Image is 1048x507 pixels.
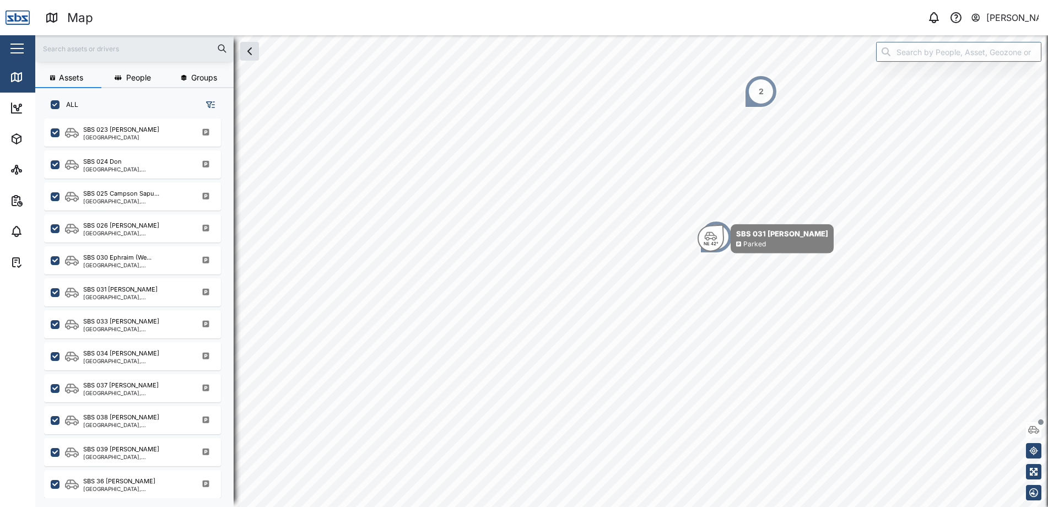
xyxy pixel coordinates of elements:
div: Reports [29,195,66,207]
div: SBS 033 [PERSON_NAME] [83,317,159,326]
div: [GEOGRAPHIC_DATA] [83,134,159,140]
div: SBS 034 [PERSON_NAME] [83,349,159,358]
div: SBS 025 Campson Sapu... [83,189,159,198]
span: Assets [59,74,83,82]
div: 2 [759,85,764,98]
div: [GEOGRAPHIC_DATA], [GEOGRAPHIC_DATA] [83,166,188,172]
div: SBS 023 [PERSON_NAME] [83,125,159,134]
div: Alarms [29,225,63,238]
div: SBS 024 Don [83,157,122,166]
div: SBS 030 Ephraim (We... [83,253,152,262]
div: Map marker [744,75,777,108]
div: Map marker [700,220,733,253]
div: [GEOGRAPHIC_DATA], [GEOGRAPHIC_DATA] [83,358,188,364]
div: Map [67,8,93,28]
img: Main Logo [6,6,30,30]
input: Search by People, Asset, Geozone or Place [876,42,1041,62]
div: grid [44,118,233,498]
div: SBS 038 [PERSON_NAME] [83,413,159,422]
div: SBS 037 [PERSON_NAME] [83,381,159,390]
div: SBS 031 [PERSON_NAME] [736,228,828,239]
div: [GEOGRAPHIC_DATA], [GEOGRAPHIC_DATA] [83,422,188,428]
div: SBS 36 [PERSON_NAME] [83,477,155,486]
div: NE 42° [704,241,719,246]
canvas: Map [35,35,1048,507]
div: SBS 031 [PERSON_NAME] [83,285,158,294]
span: Groups [191,74,217,82]
div: [GEOGRAPHIC_DATA], [GEOGRAPHIC_DATA] [83,230,188,236]
div: [GEOGRAPHIC_DATA], [GEOGRAPHIC_DATA] [83,326,188,332]
div: Sites [29,164,55,176]
div: [PERSON_NAME] [986,11,1039,25]
div: Parked [743,239,766,250]
div: SBS 026 [PERSON_NAME] [83,221,159,230]
input: Search assets or drivers [42,40,227,57]
div: Map [29,71,53,83]
div: [GEOGRAPHIC_DATA], [GEOGRAPHIC_DATA] [83,198,188,204]
div: Map marker [698,224,834,253]
div: [GEOGRAPHIC_DATA], [GEOGRAPHIC_DATA] [83,294,188,300]
div: [GEOGRAPHIC_DATA], [GEOGRAPHIC_DATA] [83,454,188,460]
button: [PERSON_NAME] [970,10,1039,25]
div: Assets [29,133,63,145]
div: [GEOGRAPHIC_DATA], [GEOGRAPHIC_DATA] [83,262,188,268]
span: People [126,74,151,82]
label: ALL [60,100,78,109]
div: SBS 039 [PERSON_NAME] [83,445,159,454]
div: [GEOGRAPHIC_DATA], [GEOGRAPHIC_DATA] [83,486,188,492]
div: [GEOGRAPHIC_DATA], [GEOGRAPHIC_DATA] [83,390,188,396]
div: Tasks [29,256,59,268]
div: Dashboard [29,102,78,114]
